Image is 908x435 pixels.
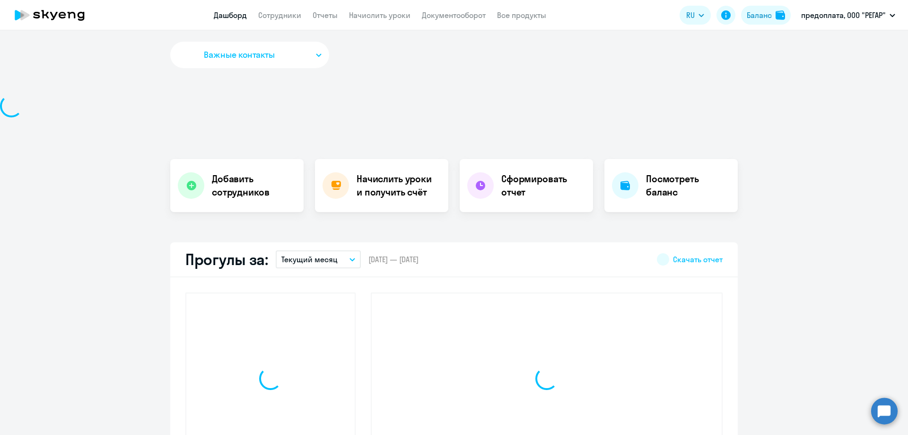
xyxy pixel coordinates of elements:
[368,254,419,265] span: [DATE] — [DATE]
[276,250,361,268] button: Текущий месяц
[801,9,886,21] p: предоплата, ООО "РЕГАР"
[501,172,585,199] h4: Сформировать отчет
[646,172,730,199] h4: Посмотреть баланс
[686,9,695,21] span: RU
[214,10,247,20] a: Дашборд
[357,172,439,199] h4: Начислить уроки и получить счёт
[212,172,296,199] h4: Добавить сотрудников
[776,10,785,20] img: balance
[422,10,486,20] a: Документооборот
[673,254,723,265] span: Скачать отчет
[281,254,338,265] p: Текущий месяц
[258,10,301,20] a: Сотрудники
[497,10,546,20] a: Все продукты
[741,6,791,25] button: Балансbalance
[204,49,275,61] span: Важные контакты
[170,42,329,68] button: Важные контакты
[796,4,900,27] button: предоплата, ООО "РЕГАР"
[747,9,772,21] div: Баланс
[313,10,338,20] a: Отчеты
[349,10,410,20] a: Начислить уроки
[680,6,711,25] button: RU
[185,250,268,269] h2: Прогулы за:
